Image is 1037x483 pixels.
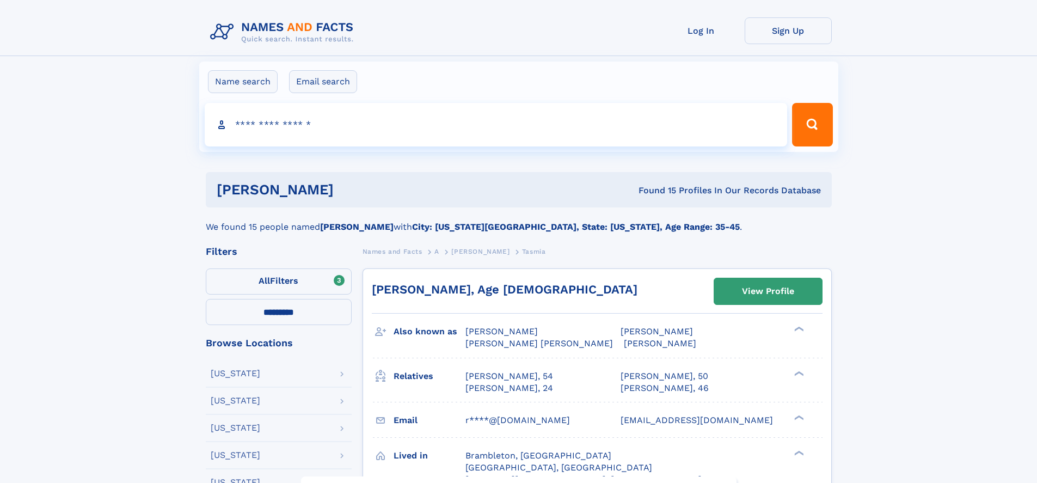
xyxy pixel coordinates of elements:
[745,17,832,44] a: Sign Up
[217,183,486,197] h1: [PERSON_NAME]
[206,268,352,295] label: Filters
[792,103,832,146] button: Search Button
[206,247,352,256] div: Filters
[259,276,270,286] span: All
[621,382,709,394] a: [PERSON_NAME], 46
[791,370,805,377] div: ❯
[206,17,363,47] img: Logo Names and Facts
[791,449,805,456] div: ❯
[465,462,652,473] span: [GEOGRAPHIC_DATA], [GEOGRAPHIC_DATA]
[394,322,465,341] h3: Also known as
[434,248,439,255] span: A
[621,415,773,425] span: [EMAIL_ADDRESS][DOMAIN_NAME]
[451,248,510,255] span: [PERSON_NAME]
[394,447,465,465] h3: Lived in
[206,338,352,348] div: Browse Locations
[320,222,394,232] b: [PERSON_NAME]
[742,279,794,304] div: View Profile
[434,244,439,258] a: A
[465,450,611,461] span: Brambleton, [GEOGRAPHIC_DATA]
[465,370,553,382] a: [PERSON_NAME], 54
[211,451,260,460] div: [US_STATE]
[205,103,788,146] input: search input
[522,248,546,255] span: Tasmia
[289,70,357,93] label: Email search
[412,222,740,232] b: City: [US_STATE][GEOGRAPHIC_DATA], State: [US_STATE], Age Range: 35-45
[624,338,696,349] span: [PERSON_NAME]
[363,244,422,258] a: Names and Facts
[791,414,805,421] div: ❯
[714,278,822,304] a: View Profile
[621,370,708,382] a: [PERSON_NAME], 50
[211,369,260,378] div: [US_STATE]
[206,207,832,234] div: We found 15 people named with .
[465,382,553,394] a: [PERSON_NAME], 24
[372,283,637,296] a: [PERSON_NAME], Age [DEMOGRAPHIC_DATA]
[465,338,613,349] span: [PERSON_NAME] [PERSON_NAME]
[621,326,693,337] span: [PERSON_NAME]
[465,326,538,337] span: [PERSON_NAME]
[211,396,260,405] div: [US_STATE]
[394,367,465,386] h3: Relatives
[791,326,805,333] div: ❯
[658,17,745,44] a: Log In
[486,185,821,197] div: Found 15 Profiles In Our Records Database
[211,424,260,432] div: [US_STATE]
[394,411,465,430] h3: Email
[208,70,278,93] label: Name search
[451,244,510,258] a: [PERSON_NAME]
